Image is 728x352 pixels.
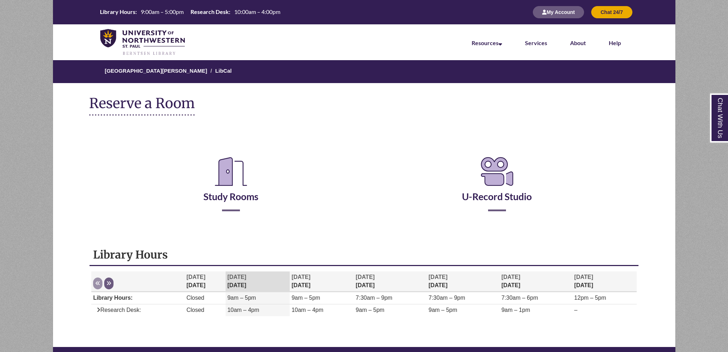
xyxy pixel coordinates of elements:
[501,307,530,313] span: 9am – 1pm
[573,271,637,292] th: [DATE]
[356,274,375,280] span: [DATE]
[203,173,259,202] a: Study Rooms
[215,68,232,74] a: LibCal
[97,8,283,16] a: Hours Today
[574,274,593,280] span: [DATE]
[89,96,195,116] h1: Reserve a Room
[427,271,500,292] th: [DATE]
[354,271,426,292] th: [DATE]
[188,8,231,16] th: Research Desk:
[227,295,256,301] span: 9am – 5pm
[234,8,280,15] span: 10:00am – 4:00pm
[40,60,689,83] nav: Breadcrumb
[356,295,392,301] span: 7:30am – 9pm
[591,6,632,18] button: Chat 24/7
[291,274,310,280] span: [DATE]
[91,292,185,304] td: Library Hours:
[429,295,465,301] span: 7:30am – 9pm
[356,307,384,313] span: 9am – 5pm
[533,9,584,15] a: My Account
[574,307,578,313] span: –
[104,278,114,289] button: Next week
[501,295,538,301] span: 7:30am – 6pm
[93,307,141,313] span: Research Desk:
[591,9,632,15] a: Chat 24/7
[291,307,323,313] span: 10am – 4pm
[185,271,226,292] th: [DATE]
[90,244,638,329] div: Library Hours
[533,6,584,18] button: My Account
[187,307,204,313] span: Closed
[462,173,532,202] a: U-Record Studio
[100,29,185,56] img: UNWSP Library Logo
[525,39,547,46] a: Services
[93,278,102,289] button: Previous week
[89,336,639,340] div: Libchat
[226,271,290,292] th: [DATE]
[141,8,184,15] span: 9:00am – 5:00pm
[570,39,586,46] a: About
[291,295,320,301] span: 9am – 5pm
[227,274,246,280] span: [DATE]
[609,39,621,46] a: Help
[574,295,606,301] span: 12pm – 5pm
[105,68,207,74] a: [GEOGRAPHIC_DATA][PERSON_NAME]
[227,307,259,313] span: 10am – 4pm
[187,295,204,301] span: Closed
[472,39,502,46] a: Resources
[290,271,354,292] th: [DATE]
[429,307,457,313] span: 9am – 5pm
[89,134,639,232] div: Reserve a Room
[187,274,206,280] span: [DATE]
[501,274,520,280] span: [DATE]
[429,274,448,280] span: [DATE]
[93,248,635,261] h1: Library Hours
[500,271,572,292] th: [DATE]
[97,8,138,16] th: Library Hours:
